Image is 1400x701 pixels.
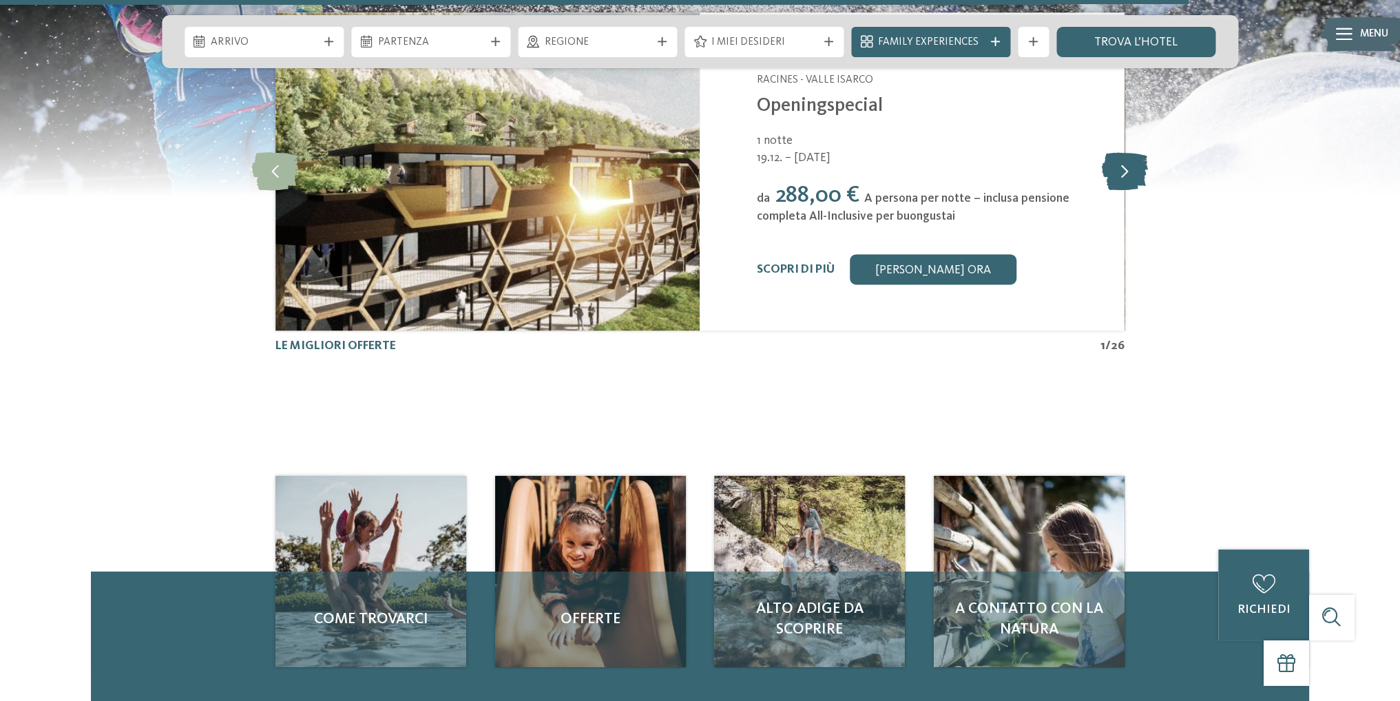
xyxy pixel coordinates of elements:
span: Offerte [510,609,671,630]
a: Le migliori offerte [275,340,396,352]
span: da [757,193,770,205]
span: Family Experiences [878,35,984,50]
img: Family hotel in montagna d’inverno: 10 consigli per voi [495,476,686,667]
img: Openingspecial [275,12,700,331]
span: A contatto con la natura [949,598,1109,641]
span: 26 [1111,338,1125,355]
span: I miei desideri [711,35,817,50]
a: Family hotel in montagna d’inverno: 10 consigli per voi Offerte [495,476,686,667]
span: Alto Adige da scoprire [729,598,890,641]
span: / [1105,338,1111,355]
a: [PERSON_NAME] ora [850,254,1016,284]
a: Family hotel in montagna d’inverno: 10 consigli per voi Come trovarci [275,476,466,667]
span: Come trovarci [291,609,451,630]
span: 1 notte [757,135,793,147]
a: Family hotel in montagna d’inverno: 10 consigli per voi A contatto con la natura [934,476,1125,667]
a: Family hotel in montagna d’inverno: 10 consigli per voi Alto Adige da scoprire [714,476,905,667]
a: Scopri di più [757,264,835,275]
span: 19.12. – [DATE] [757,150,1105,167]
span: Partenza [378,35,484,50]
a: trova l’hotel [1056,27,1215,57]
span: richiedi [1237,604,1290,616]
img: Family hotel in montagna d’inverno: 10 consigli per voi [714,476,905,667]
span: 288,00 € [775,185,859,207]
a: Openingspecial [757,96,883,116]
a: richiedi [1218,550,1309,640]
img: Family hotel in montagna d’inverno: 10 consigli per voi [934,476,1125,667]
span: Racines - Valle Isarco [757,74,873,85]
span: Arrivo [211,35,317,50]
span: Regione [545,35,651,50]
span: 1 [1100,338,1105,355]
img: Family hotel in montagna d’inverno: 10 consigli per voi [275,476,466,667]
span: A persona per notte – inclusa pensione completa All-Inclusive per buongustai [757,193,1069,223]
a: Alpura Retreat [757,59,840,70]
